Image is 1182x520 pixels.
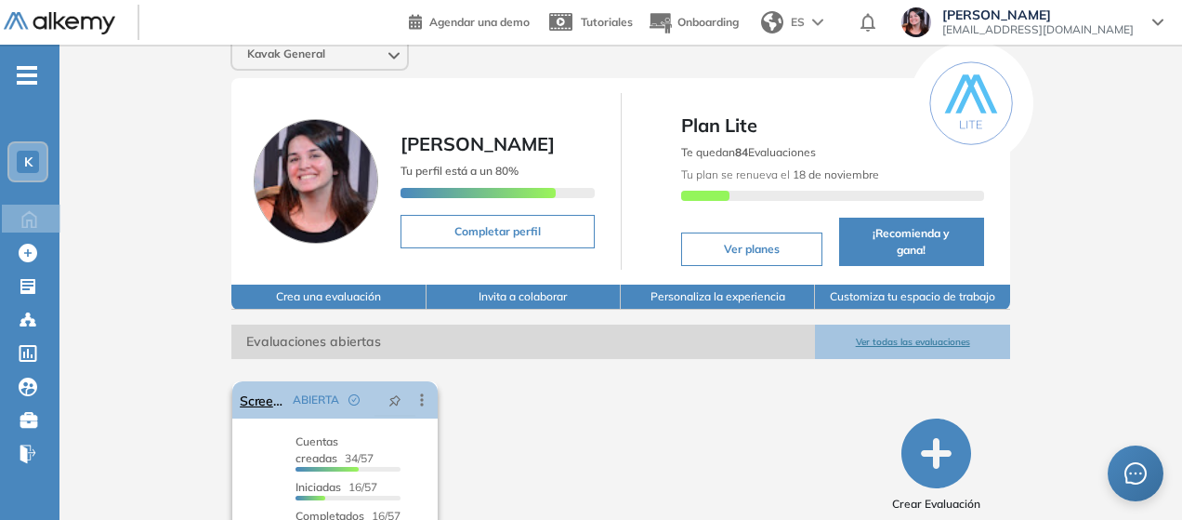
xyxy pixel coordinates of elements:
[401,132,555,155] span: [PERSON_NAME]
[677,15,739,29] span: Onboarding
[348,394,360,406] span: check-circle
[231,325,815,359] span: Evaluaciones abiertas
[791,14,805,31] span: ES
[1124,462,1147,485] span: message
[401,164,519,178] span: Tu perfil está a un 80%
[761,11,783,33] img: world
[427,285,621,310] button: Invita a colaborar
[681,233,822,266] button: Ver planes
[295,434,374,465] span: 34/57
[247,47,325,61] span: Kavak General
[429,15,530,29] span: Agendar una demo
[388,393,401,407] span: pushpin
[942,7,1134,22] span: [PERSON_NAME]
[815,285,1009,310] button: Customiza tu espacio de trabajo
[648,3,739,43] button: Onboarding
[231,285,426,310] button: Crea una evaluación
[17,73,37,77] i: -
[295,434,338,465] span: Cuentas creadas
[254,119,378,244] img: Foto de perfil
[892,419,980,513] button: Crear Evaluación
[892,496,980,513] span: Crear Evaluación
[681,112,984,140] span: Plan Lite
[401,215,594,248] button: Completar perfil
[295,480,377,494] span: 16/57
[735,145,748,159] b: 84
[839,218,984,266] button: ¡Recomienda y gana!
[812,19,823,26] img: arrow
[409,9,530,32] a: Agendar una demo
[240,381,285,419] a: Screening Assessment - IA Training
[581,15,633,29] span: Tutoriales
[815,325,1009,359] button: Ver todas las evaluaciones
[621,285,815,310] button: Personaliza la experiencia
[790,167,879,181] b: 18 de noviembre
[942,22,1134,37] span: [EMAIL_ADDRESS][DOMAIN_NAME]
[295,480,341,494] span: Iniciadas
[681,167,879,181] span: Tu plan se renueva el
[24,154,33,169] span: K
[4,12,115,35] img: Logo
[374,385,415,415] button: pushpin
[293,392,339,408] span: ABIERTA
[681,145,816,159] span: Te quedan Evaluaciones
